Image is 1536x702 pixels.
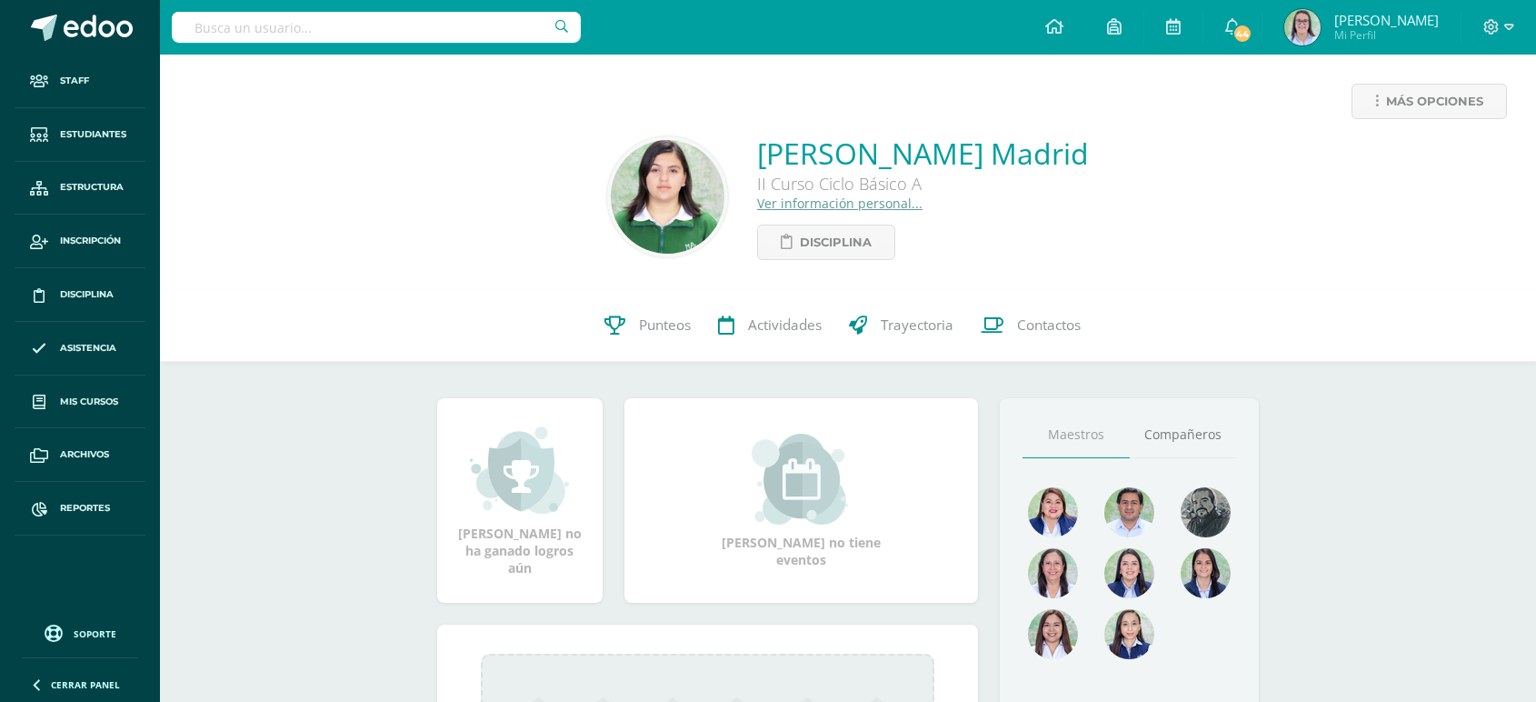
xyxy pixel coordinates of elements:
[639,316,691,335] span: Punteos
[60,341,116,356] span: Asistencia
[704,289,835,362] a: Actividades
[881,316,953,335] span: Trayectoria
[757,195,923,212] a: Ver información personal...
[455,425,584,577] div: [PERSON_NAME] no ha ganado logros aún
[757,134,1089,173] a: [PERSON_NAME] Madrid
[470,425,569,516] img: achievement_small.png
[1284,9,1321,45] img: 04502d3ebb6155621d07acff4f663ff2.png
[15,108,145,162] a: Estudiantes
[60,395,118,409] span: Mis cursos
[1334,11,1439,29] span: [PERSON_NAME]
[591,289,704,362] a: Punteos
[60,74,89,88] span: Staff
[1351,84,1507,119] a: Más opciones
[15,55,145,108] a: Staff
[1028,548,1078,598] img: 78f4197572b4db04b380d46154379998.png
[60,234,121,248] span: Inscripción
[1181,548,1231,598] img: d4e0c534ae446c0d00535d3bb96704e9.png
[835,289,967,362] a: Trayectoria
[15,162,145,216] a: Estructura
[1386,85,1483,118] span: Más opciones
[1104,548,1154,598] img: 421193c219fb0d09e137c3cdd2ddbd05.png
[710,434,892,568] div: [PERSON_NAME] no tiene eventos
[1104,609,1154,659] img: e0582db7cc524a9960c08d03de9ec803.png
[15,322,145,376] a: Asistencia
[1028,609,1078,659] img: 1be4a43e63524e8157c558615cd4c825.png
[1028,487,1078,537] img: 135afc2e3c36cc19cf7f4a6ffd4441d1.png
[1181,487,1231,537] img: 4179e05c207095638826b52d0d6e7b97.png
[748,316,822,335] span: Actividades
[74,627,116,640] span: Soporte
[1130,412,1237,458] a: Compañeros
[60,180,124,195] span: Estructura
[1022,412,1130,458] a: Maestros
[60,501,110,516] span: Reportes
[1334,27,1439,43] span: Mi Perfil
[15,268,145,322] a: Disciplina
[1232,24,1252,44] span: 44
[757,225,895,260] a: Disciplina
[60,127,126,142] span: Estudiantes
[800,226,872,259] span: Disciplina
[611,140,724,254] img: 9086f49fb6595548251639dae89a2443.png
[51,678,120,691] span: Cerrar panel
[15,376,145,429] a: Mis cursos
[60,447,109,462] span: Archivos
[1104,487,1154,537] img: 1e7bfa517bf798cc96a9d855bf172288.png
[22,620,138,645] a: Soporte
[15,215,145,268] a: Inscripción
[967,289,1094,362] a: Contactos
[15,482,145,536] a: Reportes
[752,434,851,525] img: event_small.png
[15,428,145,482] a: Archivos
[172,12,581,43] input: Busca un usuario...
[1017,316,1081,335] span: Contactos
[757,173,1089,195] div: II Curso Ciclo Básico A
[60,287,114,302] span: Disciplina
